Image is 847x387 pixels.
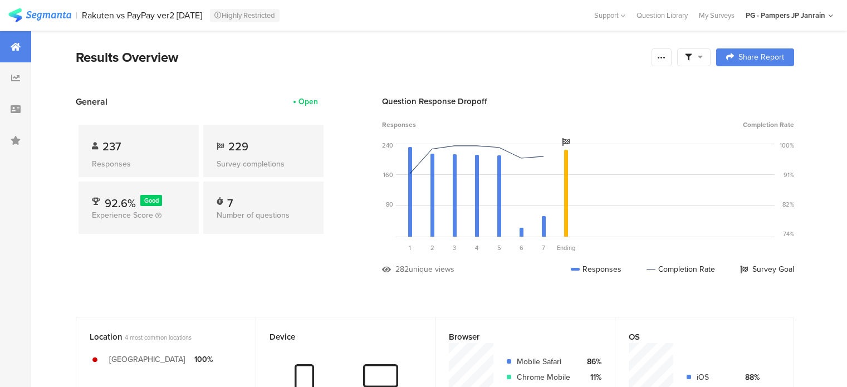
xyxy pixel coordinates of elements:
[270,331,404,343] div: Device
[105,195,136,212] span: 92.6%
[109,354,185,365] div: [GEOGRAPHIC_DATA]
[82,10,202,21] div: Rakuten vs PayPay ver2 [DATE]
[76,95,107,108] span: General
[102,138,121,155] span: 237
[382,95,794,107] div: Question Response Dropoff
[430,243,434,252] span: 2
[582,371,601,383] div: 11%
[8,8,71,22] img: segmanta logo
[740,263,794,275] div: Survey Goal
[697,371,731,383] div: iOS
[629,331,762,343] div: OS
[298,96,318,107] div: Open
[740,371,760,383] div: 88%
[92,209,153,221] span: Experience Score
[542,243,545,252] span: 7
[582,356,601,368] div: 86%
[92,158,185,170] div: Responses
[647,263,715,275] div: Completion Rate
[693,10,740,21] a: My Surveys
[409,263,454,275] div: unique views
[76,47,646,67] div: Results Overview
[386,200,393,209] div: 80
[144,196,159,205] span: Good
[395,263,409,275] div: 282
[783,229,794,238] div: 74%
[780,141,794,150] div: 100%
[520,243,523,252] span: 6
[517,356,573,368] div: Mobile Safari
[475,243,478,252] span: 4
[383,170,393,179] div: 160
[449,331,583,343] div: Browser
[594,7,625,24] div: Support
[382,120,416,130] span: Responses
[517,371,573,383] div: Chrome Mobile
[631,10,693,21] a: Question Library
[228,138,248,155] span: 229
[738,53,784,61] span: Share Report
[453,243,456,252] span: 3
[227,195,233,206] div: 7
[562,138,570,146] i: Survey Goal
[571,263,621,275] div: Responses
[90,331,224,343] div: Location
[382,141,393,150] div: 240
[210,9,280,22] div: Highly Restricted
[746,10,825,21] div: PG - Pampers JP Janrain
[497,243,501,252] span: 5
[409,243,411,252] span: 1
[743,120,794,130] span: Completion Rate
[555,243,577,252] div: Ending
[194,354,213,365] div: 100%
[784,170,794,179] div: 91%
[782,200,794,209] div: 82%
[217,158,310,170] div: Survey completions
[125,333,192,342] span: 4 most common locations
[76,9,77,22] div: |
[217,209,290,221] span: Number of questions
